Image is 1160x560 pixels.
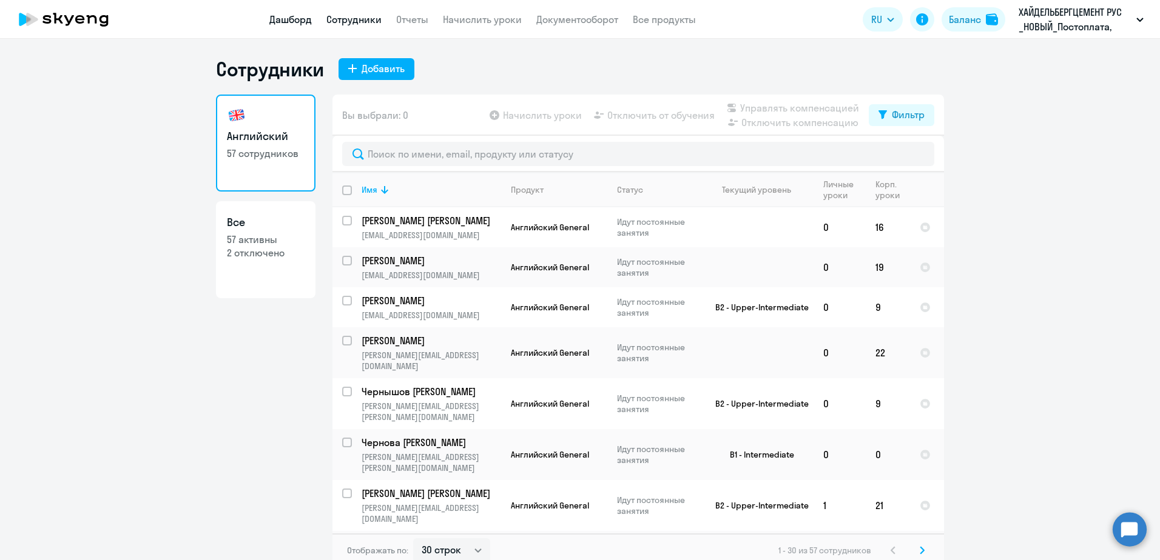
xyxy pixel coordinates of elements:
span: Английский General [511,222,589,233]
p: [PERSON_NAME] [PERSON_NAME] [362,214,499,227]
a: Чернова [PERSON_NAME] [362,436,501,449]
p: [PERSON_NAME] [362,334,499,347]
p: Идут постоянные занятия [617,296,700,318]
div: Имя [362,184,501,195]
p: [PERSON_NAME] [362,254,499,267]
td: 0 [814,247,866,287]
p: [EMAIL_ADDRESS][DOMAIN_NAME] [362,270,501,281]
div: Личные уроки [823,179,865,201]
p: [PERSON_NAME][EMAIL_ADDRESS][DOMAIN_NAME] [362,502,501,524]
div: Имя [362,184,377,195]
p: [PERSON_NAME][EMAIL_ADDRESS][PERSON_NAME][DOMAIN_NAME] [362,452,501,473]
div: Корп. уроки [875,179,902,201]
div: Статус [617,184,643,195]
div: Баланс [949,12,981,27]
div: Продукт [511,184,544,195]
p: 57 сотрудников [227,147,305,160]
span: RU [871,12,882,27]
td: 0 [814,327,866,378]
td: 0 [814,207,866,247]
p: [PERSON_NAME] [362,294,499,307]
span: Английский General [511,398,589,409]
p: 2 отключено [227,246,305,259]
p: ХАЙДЕЛЬБЕРГЦЕМЕНТ РУС _НОВЫЙ_Постоплата, ХАЙДЕЛЬБЕРГЦЕМЕНТ РУС, ООО [1019,5,1131,34]
h3: Английский [227,128,305,144]
td: 1 [814,480,866,531]
p: [PERSON_NAME][EMAIL_ADDRESS][PERSON_NAME][DOMAIN_NAME] [362,401,501,422]
a: [PERSON_NAME] [PERSON_NAME] [362,214,501,227]
a: [PERSON_NAME] [362,254,501,267]
p: 57 активны [227,233,305,246]
p: Идут постоянные занятия [617,444,700,465]
td: 9 [866,378,910,429]
div: Личные уроки [823,179,857,201]
td: 22 [866,327,910,378]
div: Продукт [511,184,607,195]
a: Документооборот [536,13,618,25]
a: [PERSON_NAME] [PERSON_NAME] [362,487,501,500]
span: Английский General [511,262,589,273]
td: B2 - Upper-Intermediate [701,480,814,531]
td: 0 [814,287,866,327]
a: Дашборд [269,13,312,25]
td: 16 [866,207,910,247]
p: Идут постоянные занятия [617,393,700,415]
td: 0 [814,378,866,429]
button: Добавить [339,58,414,80]
p: [PERSON_NAME][EMAIL_ADDRESS][DOMAIN_NAME] [362,350,501,372]
p: [EMAIL_ADDRESS][DOMAIN_NAME] [362,230,501,241]
img: english [227,105,246,125]
span: Английский General [511,347,589,358]
a: [PERSON_NAME] [362,334,501,347]
span: Вы выбрали: 0 [342,108,408,122]
a: [PERSON_NAME] [362,294,501,307]
h1: Сотрудники [216,57,324,81]
div: Текущий уровень [722,184,791,195]
a: Все продукты [633,13,696,25]
td: B2 - Upper-Intermediate [701,287,814,327]
p: Чернышов [PERSON_NAME] [362,385,499,398]
span: Отображать по: [347,545,408,556]
button: Балансbalance [942,7,1005,32]
span: 1 - 30 из 57 сотрудников [778,545,871,556]
div: Фильтр [892,107,925,122]
td: B2 - Upper-Intermediate [701,378,814,429]
a: Чернышов [PERSON_NAME] [362,385,501,398]
span: Английский General [511,302,589,313]
button: Фильтр [869,104,934,126]
span: Английский General [511,500,589,511]
button: ХАЙДЕЛЬБЕРГЦЕМЕНТ РУС _НОВЫЙ_Постоплата, ХАЙДЕЛЬБЕРГЦЕМЕНТ РУС, ООО [1013,5,1150,34]
a: Все57 активны2 отключено [216,201,315,298]
img: balance [986,13,998,25]
div: Корп. уроки [875,179,909,201]
p: Идут постоянные занятия [617,216,700,238]
div: Статус [617,184,700,195]
td: 21 [866,480,910,531]
td: 9 [866,287,910,327]
p: [EMAIL_ADDRESS][DOMAIN_NAME] [362,310,501,321]
input: Поиск по имени, email, продукту или статусу [342,142,934,166]
td: B1 - Intermediate [701,429,814,480]
h3: Все [227,215,305,230]
span: Английский General [511,449,589,460]
div: Добавить [362,61,405,76]
div: Текущий уровень [710,184,813,195]
a: Английский57 сотрудников [216,95,315,192]
p: Идут постоянные занятия [617,342,700,364]
td: 0 [814,429,866,480]
p: Идут постоянные занятия [617,256,700,278]
a: Начислить уроки [443,13,522,25]
button: RU [863,7,903,32]
a: Сотрудники [326,13,382,25]
p: [PERSON_NAME] [PERSON_NAME] [362,487,499,500]
td: 0 [866,429,910,480]
p: Чернова [PERSON_NAME] [362,436,499,449]
a: Отчеты [396,13,428,25]
td: 19 [866,247,910,287]
p: Идут постоянные занятия [617,495,700,516]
